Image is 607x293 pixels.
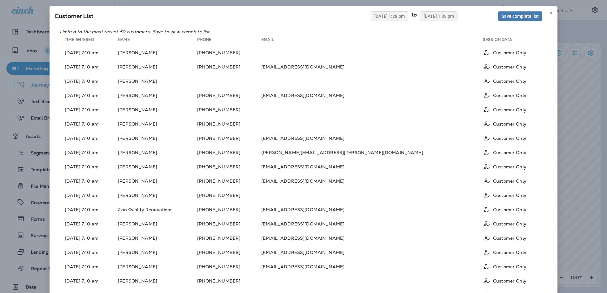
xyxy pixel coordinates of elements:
p: Customer Only [493,79,526,84]
span: [DATE] 1:38 pm [424,14,454,18]
div: Customer Only [483,134,542,142]
div: Customer Only [483,120,542,128]
td: [PHONE_NUMBER] [197,231,261,244]
div: Customer Only [483,49,542,56]
p: Customer Only [493,164,526,169]
td: [PERSON_NAME] [118,89,197,102]
div: Customer Only [483,205,542,213]
td: [DATE] 7:10 am [60,246,118,259]
td: [PERSON_NAME] [118,117,197,130]
td: [PERSON_NAME] [118,217,197,230]
span: Save complete list [502,14,539,18]
button: [DATE] 1:28 pm [371,11,408,21]
td: [DATE] 7:10 am [60,117,118,130]
td: [PERSON_NAME] [118,46,197,59]
p: Customer Only [493,136,526,141]
p: Customer Only [493,236,526,241]
td: [PHONE_NUMBER] [197,217,261,230]
div: Customer Only [483,248,542,256]
td: [PHONE_NUMBER] [197,203,261,216]
td: [PHONE_NUMBER] [197,132,261,145]
td: [DATE] 7:10 am [60,189,118,202]
th: Time Entered [60,37,118,45]
td: [PHONE_NUMBER] [197,246,261,259]
td: [PERSON_NAME] [118,174,197,187]
td: [DATE] 7:10 am [60,132,118,145]
td: [PERSON_NAME] [118,103,197,116]
td: [PHONE_NUMBER] [197,189,261,202]
td: [EMAIL_ADDRESS][DOMAIN_NAME] [261,160,483,173]
div: Customer Only [483,277,542,285]
td: [PHONE_NUMBER] [197,160,261,173]
td: [EMAIL_ADDRESS][DOMAIN_NAME] [261,231,483,244]
td: [PHONE_NUMBER] [197,89,261,102]
td: [PHONE_NUMBER] [197,260,261,273]
div: Customer Only [483,191,542,199]
div: Customer Only [483,148,542,156]
td: Zion Quality Renovations [118,203,197,216]
td: [PERSON_NAME] [118,146,197,159]
th: Phone [197,37,261,45]
td: [PHONE_NUMBER] [197,46,261,59]
td: [EMAIL_ADDRESS][DOMAIN_NAME] [261,60,483,73]
td: [DATE] 7:10 am [60,274,118,287]
th: Email [261,37,483,45]
td: [PHONE_NUMBER] [197,146,261,159]
p: Customer Only [493,50,526,55]
td: [PERSON_NAME] [118,231,197,244]
p: Customer Only [493,221,526,226]
div: Customer Only [483,63,542,71]
td: [PERSON_NAME] [118,246,197,259]
p: Customer Only [493,107,526,112]
p: Customer Only [493,193,526,198]
td: [DATE] 7:10 am [60,89,118,102]
th: Name [118,37,197,45]
td: [PERSON_NAME] [118,132,197,145]
p: Customer Only [493,250,526,255]
td: [PHONE_NUMBER] [197,274,261,287]
td: [PHONE_NUMBER] [197,60,261,73]
td: [PHONE_NUMBER] [197,117,261,130]
td: [EMAIL_ADDRESS][DOMAIN_NAME] [261,260,483,273]
p: Customer Only [493,278,526,283]
span: [DATE] 1:28 pm [374,14,405,18]
div: to [408,11,420,21]
td: [DATE] 7:10 am [60,174,118,187]
td: [PERSON_NAME] [118,60,197,73]
td: [DATE] 7:10 am [60,60,118,73]
p: Customer Only [493,121,526,127]
td: [EMAIL_ADDRESS][DOMAIN_NAME] [261,89,483,102]
td: [DATE] 7:10 am [60,160,118,173]
td: [PERSON_NAME] [118,189,197,202]
div: Customer Only [483,77,542,85]
td: [DATE] 7:10 am [60,203,118,216]
td: [DATE] 7:10 am [60,146,118,159]
td: [PHONE_NUMBER] [197,174,261,187]
div: Customer Only [483,220,542,228]
td: [PERSON_NAME] [118,260,197,273]
td: [EMAIL_ADDRESS][DOMAIN_NAME] [261,132,483,145]
div: Customer Only [483,177,542,185]
p: Customer Only [493,207,526,212]
td: [DATE] 7:10 am [60,260,118,273]
td: [EMAIL_ADDRESS][DOMAIN_NAME] [261,246,483,259]
p: Customer Only [493,179,526,184]
div: Customer Only [483,263,542,270]
p: Customer Only [493,150,526,155]
div: Customer Only [483,106,542,114]
td: [EMAIL_ADDRESS][DOMAIN_NAME] [261,174,483,187]
td: [DATE] 7:10 am [60,46,118,59]
td: [PERSON_NAME] [118,274,197,287]
div: Customer Only [483,91,542,99]
div: Customer Only [483,234,542,242]
td: [DATE] 7:10 am [60,75,118,88]
button: Save complete list [498,11,542,21]
td: [PERSON_NAME] [118,75,197,88]
th: Session Data [483,37,547,45]
td: [PERSON_NAME][EMAIL_ADDRESS][PERSON_NAME][DOMAIN_NAME] [261,146,483,159]
p: Customer Only [493,264,526,269]
td: [EMAIL_ADDRESS][DOMAIN_NAME] [261,217,483,230]
span: SQL [55,12,93,20]
button: [DATE] 1:38 pm [420,11,457,21]
p: Customer Only [493,64,526,69]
